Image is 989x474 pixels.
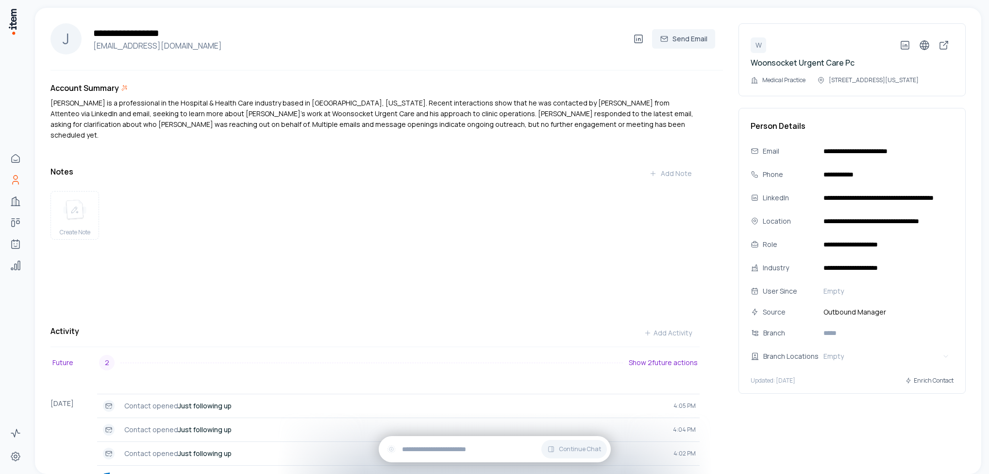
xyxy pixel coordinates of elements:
a: Activity [6,423,25,443]
span: Continue Chat [559,445,601,453]
p: Show 2 future actions [629,358,698,368]
p: Contact opened [124,401,666,411]
button: create noteCreate Note [50,191,99,240]
div: Continue Chat [379,436,611,462]
h4: [EMAIL_ADDRESS][DOMAIN_NAME] [89,40,629,52]
div: Phone [763,169,816,180]
p: Future [52,357,99,368]
div: Location [763,216,816,227]
img: create note [63,199,86,221]
div: Industry [763,263,816,273]
button: Future2Show 2future actions [50,351,700,374]
p: Updated: [DATE] [751,377,795,385]
p: Contact opened [124,425,665,435]
p: Medical Practice [762,76,805,84]
h3: Account Summary [50,82,119,94]
h3: Notes [50,166,73,177]
p: Contact opened [124,449,666,458]
div: Add Note [649,169,692,178]
img: Item Brain Logo [8,8,17,35]
h3: Activity [50,325,79,337]
a: Deals [6,213,25,232]
div: Email [763,146,816,157]
a: Companies [6,192,25,211]
div: LinkedIn [763,193,816,203]
div: [PERSON_NAME] is a professional in the Hospital & Health Care industry based in [GEOGRAPHIC_DATA]... [50,98,700,140]
span: Empty [823,286,844,296]
button: Add Note [641,164,700,183]
a: Settings [6,447,25,466]
strong: Just following up [178,401,232,410]
div: Branch [763,328,825,338]
a: Agents [6,234,25,254]
button: Enrich Contact [905,372,954,389]
h3: Person Details [751,120,954,132]
div: 2 [99,355,115,370]
a: Woonsocket Urgent Care Pc [751,57,855,68]
span: Outbound Manager [820,307,954,317]
button: Add Activity [636,323,700,343]
span: 4:04 PM [673,426,696,434]
a: Home [6,149,25,168]
div: Role [763,239,816,250]
strong: Just following up [178,449,232,458]
button: Send Email [652,29,715,49]
span: 4:05 PM [673,402,696,410]
span: Create Note [60,228,90,236]
div: User Since [763,286,816,297]
a: People [6,170,25,190]
strong: Just following up [178,425,232,434]
div: W [751,37,766,53]
button: Continue Chat [541,440,607,458]
button: Empty [820,283,954,299]
span: 4:02 PM [673,450,696,457]
div: J [50,23,82,54]
div: Branch Locations [763,351,825,362]
p: [STREET_ADDRESS][US_STATE] [829,76,919,84]
a: Analytics [6,256,25,275]
div: Source [763,307,816,317]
